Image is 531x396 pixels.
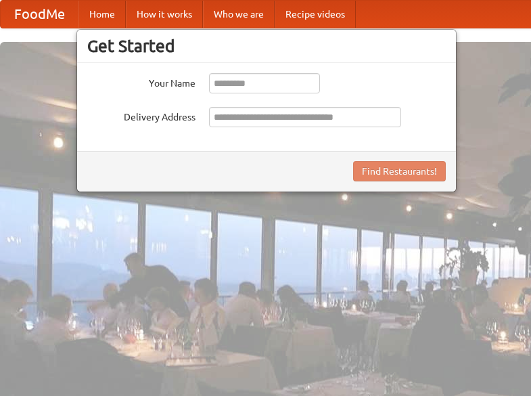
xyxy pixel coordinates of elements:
[1,1,78,28] a: FoodMe
[87,107,195,124] label: Delivery Address
[87,73,195,90] label: Your Name
[275,1,356,28] a: Recipe videos
[78,1,126,28] a: Home
[353,161,446,181] button: Find Restaurants!
[126,1,203,28] a: How it works
[203,1,275,28] a: Who we are
[87,36,446,56] h3: Get Started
